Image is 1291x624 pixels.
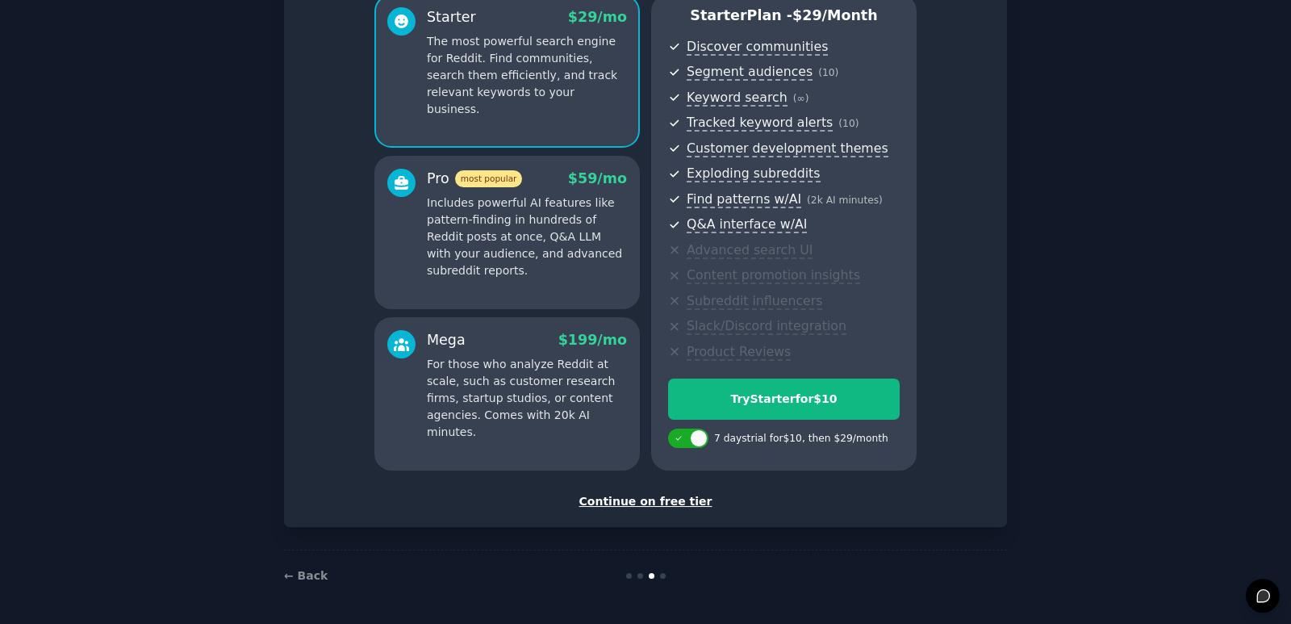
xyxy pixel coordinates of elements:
[714,432,888,446] div: 7 days trial for $10 , then $ 29 /month
[687,39,828,56] span: Discover communities
[669,391,899,408] div: Try Starter for $10
[687,165,820,182] span: Exploding subreddits
[687,216,807,233] span: Q&A interface w/AI
[427,7,476,27] div: Starter
[568,170,627,186] span: $ 59 /mo
[792,7,878,23] span: $ 29 /month
[687,191,801,208] span: Find patterns w/AI
[687,318,846,335] span: Slack/Discord integration
[668,379,900,420] button: TryStarterfor$10
[668,6,900,26] p: Starter Plan -
[455,170,523,187] span: most popular
[687,90,788,107] span: Keyword search
[807,195,883,206] span: ( 2k AI minutes )
[793,93,809,104] span: ( ∞ )
[687,293,822,310] span: Subreddit influencers
[687,242,813,259] span: Advanced search UI
[687,115,833,132] span: Tracked keyword alerts
[558,332,627,348] span: $ 199 /mo
[427,169,522,189] div: Pro
[687,140,888,157] span: Customer development themes
[301,493,990,510] div: Continue on free tier
[427,195,627,279] p: Includes powerful AI features like pattern-finding in hundreds of Reddit posts at once, Q&A LLM w...
[427,330,466,350] div: Mega
[687,64,813,81] span: Segment audiences
[687,267,860,284] span: Content promotion insights
[427,33,627,118] p: The most powerful search engine for Reddit. Find communities, search them efficiently, and track ...
[284,569,328,582] a: ← Back
[838,118,859,129] span: ( 10 )
[687,344,791,361] span: Product Reviews
[568,9,627,25] span: $ 29 /mo
[427,356,627,441] p: For those who analyze Reddit at scale, such as customer research firms, startup studios, or conte...
[818,67,838,78] span: ( 10 )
